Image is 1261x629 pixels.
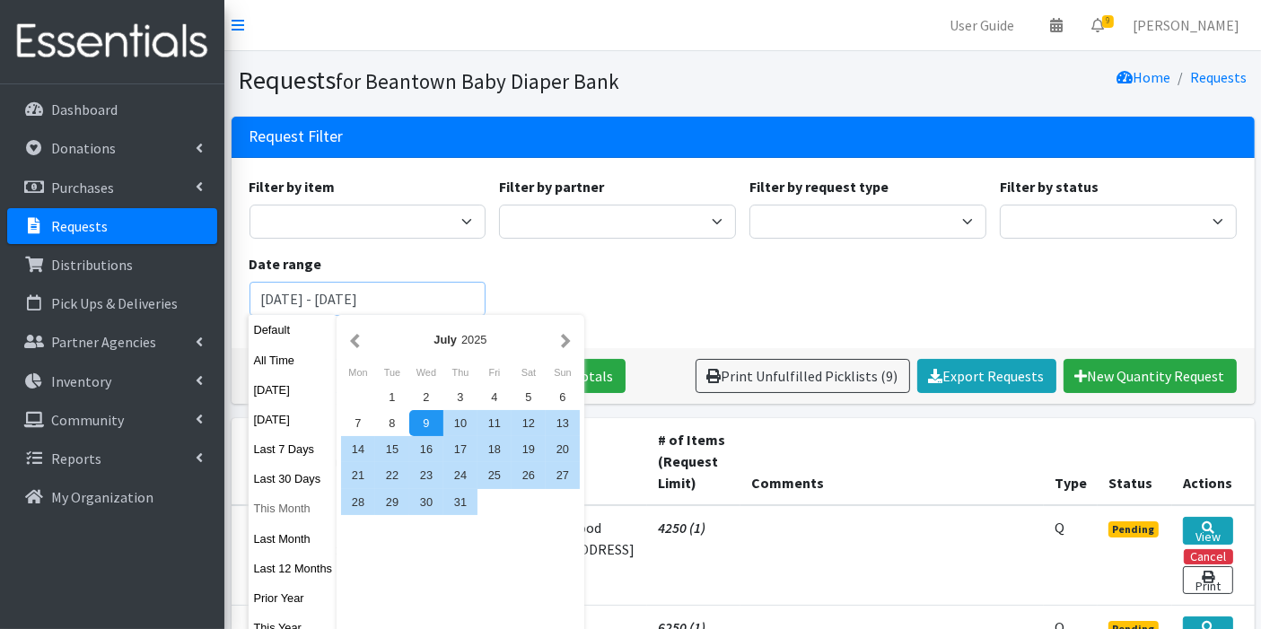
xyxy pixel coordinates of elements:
label: Filter by partner [499,176,604,197]
div: Saturday [512,361,546,384]
div: 2 [409,384,443,410]
div: 29 [375,489,409,515]
p: Inventory [51,372,111,390]
a: View [1183,517,1232,545]
button: All Time [249,347,337,373]
div: 15 [375,436,409,462]
button: Prior Year [249,585,337,611]
p: Reports [51,450,101,467]
span: 9 [1102,15,1114,28]
a: [PERSON_NAME] [1118,7,1254,43]
a: Print Unfulfilled Picklists (9) [696,359,910,393]
img: HumanEssentials [7,12,217,72]
a: Reports [7,441,217,476]
label: Filter by request type [749,176,889,197]
div: Monday [341,361,375,384]
div: 19 [512,436,546,462]
span: 2025 [461,333,486,346]
div: 13 [546,410,580,436]
div: 3 [443,384,477,410]
div: Sunday [546,361,580,384]
button: Default [249,317,337,343]
th: Date [232,418,307,505]
button: Last Month [249,526,337,552]
strong: July [433,333,457,346]
a: Donations [7,130,217,166]
button: Last 7 Days [249,436,337,462]
a: User Guide [935,7,1029,43]
div: 14 [341,436,375,462]
button: [DATE] [249,406,337,432]
button: Last 12 Months [249,555,337,581]
a: New Quantity Request [1064,359,1237,393]
th: Comments [740,418,1044,505]
div: 8 [375,410,409,436]
a: Home [1117,68,1171,86]
a: Inventory [7,363,217,399]
td: [DATE] [232,505,307,606]
div: 5 [512,384,546,410]
div: 26 [512,462,546,488]
p: Distributions [51,256,133,274]
div: 31 [443,489,477,515]
div: 21 [341,462,375,488]
div: 18 [477,436,512,462]
a: Distributions [7,247,217,283]
div: 25 [477,462,512,488]
span: Pending [1108,521,1160,537]
div: 4 [477,384,512,410]
div: Friday [477,361,512,384]
p: Requests [51,217,108,235]
p: Donations [51,139,116,157]
input: January 1, 2011 - December 31, 2011 [250,282,486,316]
div: 23 [409,462,443,488]
p: Community [51,411,124,429]
button: [DATE] [249,377,337,403]
div: Tuesday [375,361,409,384]
div: 16 [409,436,443,462]
div: 6 [546,384,580,410]
th: # of Items (Request Limit) [647,418,740,505]
a: Partner Agencies [7,324,217,360]
a: Purchases [7,170,217,205]
div: 28 [341,489,375,515]
small: for Beantown Baby Diaper Bank [337,68,620,94]
div: 12 [512,410,546,436]
div: 22 [375,462,409,488]
div: 27 [546,462,580,488]
p: Purchases [51,179,114,197]
a: Dashboard [7,92,217,127]
th: Type [1044,418,1098,505]
th: Actions [1172,418,1254,505]
a: Requests [1191,68,1248,86]
div: Wednesday [409,361,443,384]
p: Dashboard [51,100,118,118]
a: 9 [1077,7,1118,43]
a: My Organization [7,479,217,515]
div: 30 [409,489,443,515]
h1: Requests [239,65,737,96]
p: Pick Ups & Deliveries [51,294,178,312]
div: 24 [443,462,477,488]
th: Status [1098,418,1173,505]
div: Thursday [443,361,477,384]
td: 4250 (1) [647,505,740,606]
label: Filter by item [250,176,336,197]
a: Pick Ups & Deliveries [7,285,217,321]
div: 9 [409,410,443,436]
abbr: Quantity [1055,519,1064,537]
button: Cancel [1184,549,1233,564]
div: 10 [443,410,477,436]
p: Partner Agencies [51,333,156,351]
div: 17 [443,436,477,462]
div: 7 [341,410,375,436]
p: My Organization [51,488,153,506]
a: Requests [7,208,217,244]
div: 11 [477,410,512,436]
label: Date range [250,253,322,275]
button: This Month [249,495,337,521]
h3: Request Filter [250,127,344,146]
div: 20 [546,436,580,462]
label: Filter by status [1000,176,1099,197]
a: Print [1183,566,1232,594]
